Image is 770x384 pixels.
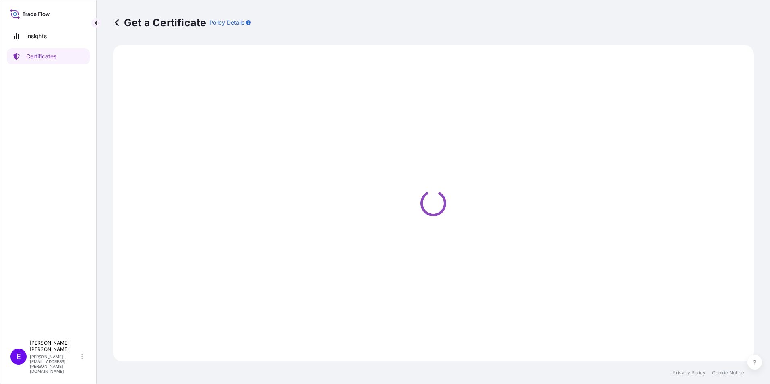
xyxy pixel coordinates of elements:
div: Loading [118,50,749,357]
a: Cookie Notice [712,370,744,376]
p: Certificates [26,52,56,60]
a: Insights [7,28,90,44]
p: Insights [26,32,47,40]
p: Policy Details [209,19,244,27]
a: Certificates [7,48,90,64]
p: Get a Certificate [113,16,206,29]
a: Privacy Policy [673,370,706,376]
p: [PERSON_NAME] [PERSON_NAME] [30,340,80,353]
p: [PERSON_NAME][EMAIL_ADDRESS][PERSON_NAME][DOMAIN_NAME] [30,354,80,374]
span: E [17,353,21,361]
